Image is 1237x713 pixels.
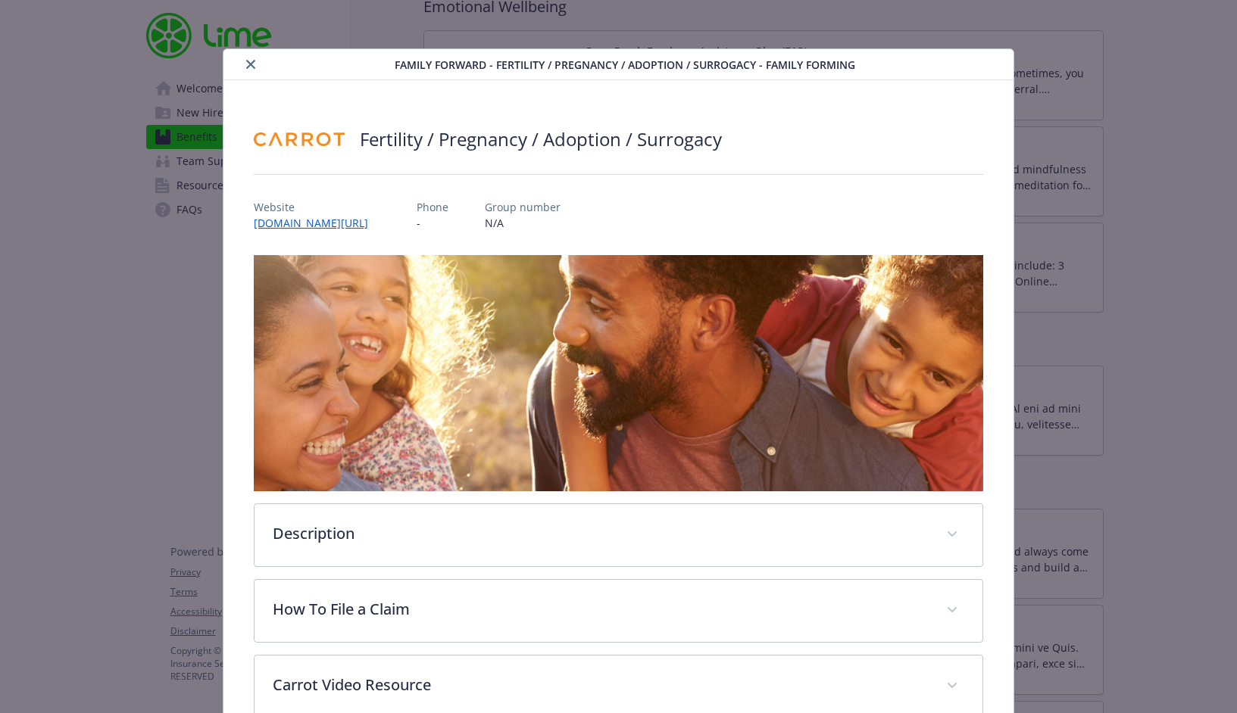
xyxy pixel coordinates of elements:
[273,522,928,545] p: Description
[417,215,448,231] p: -
[273,674,928,696] p: Carrot Video Resource
[254,199,380,215] p: Website
[485,199,561,215] p: Group number
[242,55,260,73] button: close
[395,57,855,73] span: Family Forward - Fertility / Pregnancy / Adoption / Surrogacy - Family Forming
[273,598,928,621] p: How To File a Claim
[417,199,448,215] p: Phone
[254,255,983,491] img: banner
[360,126,722,152] h2: Fertility / Pregnancy / Adoption / Surrogacy
[254,216,380,230] a: [DOMAIN_NAME][URL]
[485,215,561,231] p: N/A
[255,580,982,642] div: How To File a Claim
[255,504,982,566] div: Description
[254,117,345,162] img: Carrot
